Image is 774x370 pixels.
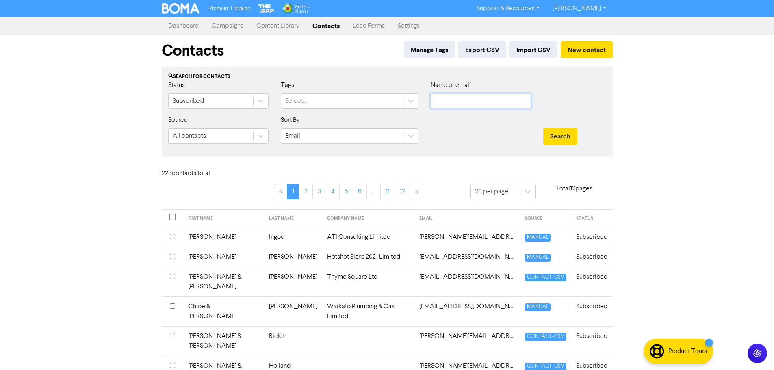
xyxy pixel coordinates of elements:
td: accounts@hotshotsigns.co.nz [414,247,520,267]
td: [PERSON_NAME] [183,227,265,247]
h1: Contacts [162,41,224,60]
td: Chloe & [PERSON_NAME] [183,296,265,326]
a: Page 4 [326,184,340,199]
td: Waikato Plumbing & Gas Limited [322,296,414,326]
label: Name or email [431,80,471,90]
td: [PERSON_NAME] [264,267,322,296]
a: Dashboard [162,18,205,34]
th: SOURCE [520,210,571,227]
td: [PERSON_NAME] [183,247,265,267]
td: adam@pfseng.co.nz [414,326,520,356]
label: Source [168,115,188,125]
th: FIRST NAME [183,210,265,227]
a: » [410,184,423,199]
td: accounts@thymesquare.co.nz [414,267,520,296]
button: Search [543,128,577,145]
th: EMAIL [414,210,520,227]
a: Page 6 [353,184,367,199]
a: Page 5 [339,184,353,199]
button: New contact [561,41,613,58]
a: Page 1 is your current page [287,184,299,199]
td: ATI Consulting Limited [322,227,414,247]
td: [PERSON_NAME] & [PERSON_NAME] [183,267,265,296]
td: Thyme Square Ltd [322,267,414,296]
div: All contacts [173,131,206,141]
span: CONTACT-CSV [525,274,566,281]
button: Export CSV [458,41,506,58]
span: MANUAL [525,234,551,242]
td: Subscribed [571,296,612,326]
p: Total 12 pages [536,184,613,194]
td: [PERSON_NAME] & [PERSON_NAME] [183,326,265,356]
a: Page 11 [380,184,395,199]
a: Settings [391,18,426,34]
a: Lead Forms [346,18,391,34]
th: LAST NAME [264,210,322,227]
a: Support & Resources [470,2,546,15]
label: Status [168,80,185,90]
a: Campaigns [205,18,250,34]
button: Manage Tags [404,41,455,58]
img: Wolters Kluwer [282,3,309,14]
td: Rickit [264,326,322,356]
img: BOMA Logo [162,3,200,14]
label: Tags [281,80,294,90]
td: aaron@aticonsulting.co.nz [414,227,520,247]
span: MANUAL [525,254,551,262]
a: Contacts [306,18,346,34]
span: MANUAL [525,303,551,311]
td: Subscribed [571,267,612,296]
div: Search for contacts [168,73,606,80]
a: Page 2 [299,184,313,199]
label: Sort By [281,115,300,125]
td: Subscribed [571,227,612,247]
td: Hotshot Signs 2021 Limited [322,247,414,267]
div: 20 per page [475,187,508,197]
iframe: Chat Widget [672,282,774,370]
th: COMPANY NAME [322,210,414,227]
button: Import CSV [509,41,557,58]
a: Content Library [250,18,306,34]
a: Page 3 [312,184,326,199]
td: accounts@wpgltd.co.nz [414,296,520,326]
td: [PERSON_NAME] [264,296,322,326]
a: Page 12 [395,184,410,199]
h6: 228 contact s total [162,170,227,177]
span: CONTACT-CSV [525,333,566,341]
th: STATUS [571,210,612,227]
span: Premium Libraries: [209,6,251,11]
img: The Gap [257,3,275,14]
div: Subscribed [173,96,204,106]
td: [PERSON_NAME] [264,247,322,267]
td: Subscribed [571,247,612,267]
td: Ingoe [264,227,322,247]
div: Email [285,131,300,141]
a: [PERSON_NAME] [546,2,612,15]
td: Subscribed [571,326,612,356]
div: Select... [285,96,307,106]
